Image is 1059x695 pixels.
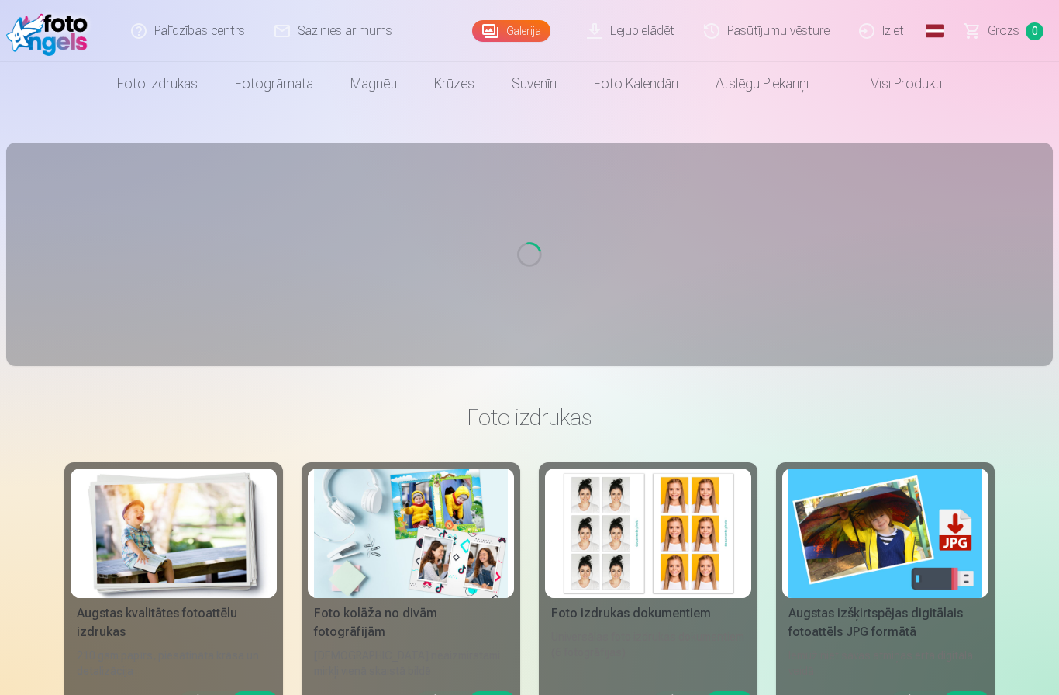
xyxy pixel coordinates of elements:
a: Magnēti [332,62,416,105]
img: Augstas kvalitātes fotoattēlu izdrukas [77,469,271,598]
a: Visi produkti [827,62,961,105]
a: Krūzes [416,62,493,105]
div: Universālas foto izdrukas dokumentiem (6 fotogrāfijas) [545,629,751,679]
div: 210 gsm papīrs, piesātināta krāsa un detalizācija [71,648,277,679]
a: Foto izdrukas [98,62,216,105]
span: Grozs [988,22,1019,40]
a: Atslēgu piekariņi [697,62,827,105]
img: Foto izdrukas dokumentiem [551,469,745,598]
div: Augstas izšķirtspējas digitālais fotoattēls JPG formātā [782,604,988,641]
a: Suvenīri [493,62,575,105]
div: Augstas kvalitātes fotoattēlu izdrukas [71,604,277,641]
a: Foto kalendāri [575,62,697,105]
a: Galerija [472,20,550,42]
h3: Foto izdrukas [77,403,982,431]
div: Foto kolāža no divām fotogrāfijām [308,604,514,641]
a: Fotogrāmata [216,62,332,105]
img: /fa1 [6,6,95,56]
div: Foto izdrukas dokumentiem [545,604,751,623]
img: Augstas izšķirtspējas digitālais fotoattēls JPG formātā [788,469,982,598]
div: [DEMOGRAPHIC_DATA] neaizmirstami mirkļi vienā skaistā bildē [308,648,514,679]
span: 0 [1026,22,1043,40]
div: Iemūžiniet savas atmiņas ērtā digitālā veidā [782,648,988,679]
img: Foto kolāža no divām fotogrāfijām [314,469,508,598]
